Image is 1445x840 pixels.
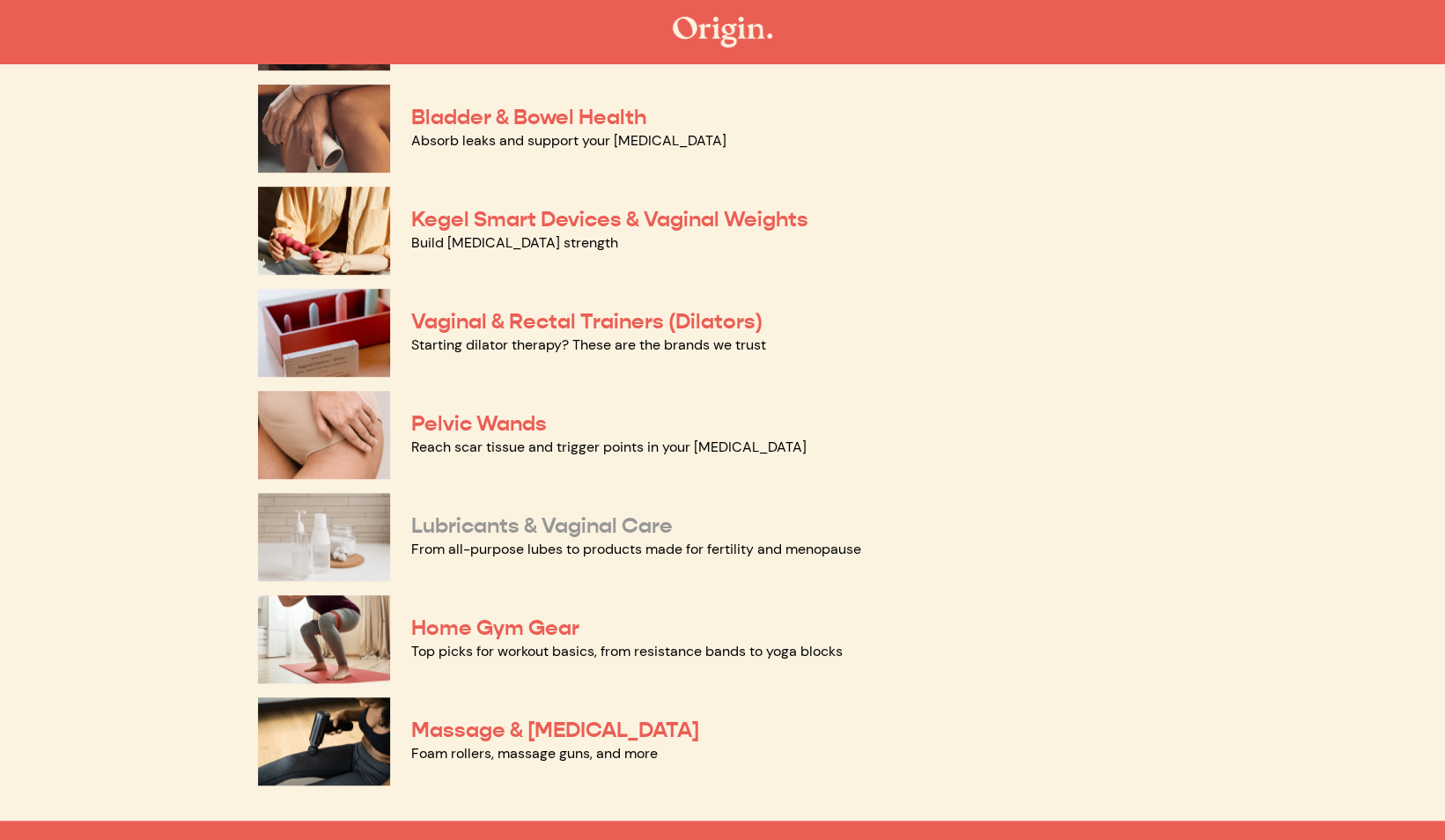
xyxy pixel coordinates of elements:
a: Reach scar tissue and trigger points in your [MEDICAL_DATA] [411,438,807,456]
a: From all-purpose lubes to products made for fertility and menopause [411,540,861,558]
a: Build [MEDICAL_DATA] strength [411,233,618,252]
a: Massage & [MEDICAL_DATA] [411,717,699,743]
a: Absorb leaks and support your [MEDICAL_DATA] [411,131,726,150]
a: Top picks for workout basics, from resistance bands to yoga blocks [411,642,843,660]
img: Kegel Smart Devices & Vaginal Weights [258,187,390,275]
a: Vaginal & Rectal Trainers (Dilators) [411,308,763,335]
a: Starting dilator therapy? These are the brands we trust [411,335,766,354]
img: Lubricants & Vaginal Care [258,493,390,581]
img: Pelvic Wands [258,391,390,479]
a: Lubricants & Vaginal Care [411,512,673,539]
img: Massage & Myofascial Release [258,697,390,785]
a: Foam rollers, massage guns, and more [411,744,658,763]
img: Home Gym Gear [258,595,390,683]
a: Home Gym Gear [411,615,579,641]
img: The Origin Shop [673,17,772,48]
a: Kegel Smart Devices & Vaginal Weights [411,206,808,232]
img: Vaginal & Rectal Trainers (Dilators) [258,289,390,377]
a: Bladder & Bowel Health [411,104,646,130]
a: Pelvic Wands [411,410,547,437]
img: Bladder & Bowel Health [258,85,390,173]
